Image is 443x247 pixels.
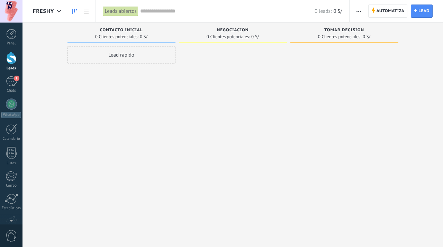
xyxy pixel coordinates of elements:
[1,112,21,118] div: WhatsApp
[418,5,430,17] span: Lead
[368,5,408,18] a: Automatiza
[315,8,332,15] span: 0 leads:
[324,28,364,33] span: Tomar decisión
[318,35,361,39] span: 0 Clientes potenciales:
[140,35,147,39] span: 0 S/
[1,206,21,211] div: Estadísticas
[182,28,283,34] div: Negociación
[69,5,80,18] a: Leads
[1,161,21,165] div: Listas
[67,46,175,63] div: Lead rápido
[103,6,138,16] div: Leads abiertos
[363,35,370,39] span: 0 S/
[1,66,21,71] div: Leads
[333,8,342,15] span: 0 S/
[80,5,92,18] a: Lista
[1,41,21,46] div: Panel
[71,28,172,34] div: Contacto inicial
[217,28,249,33] span: Negociación
[251,35,259,39] span: 0 S/
[1,137,21,141] div: Calendario
[1,88,21,93] div: Chats
[33,8,54,15] span: FRESHY
[354,5,364,18] button: Más
[14,76,19,81] span: 1
[207,35,250,39] span: 0 Clientes potenciales:
[1,184,21,188] div: Correo
[100,28,143,33] span: Contacto inicial
[294,28,395,34] div: Tomar decisión
[377,5,405,17] span: Automatiza
[95,35,138,39] span: 0 Clientes potenciales:
[411,5,433,18] a: Lead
